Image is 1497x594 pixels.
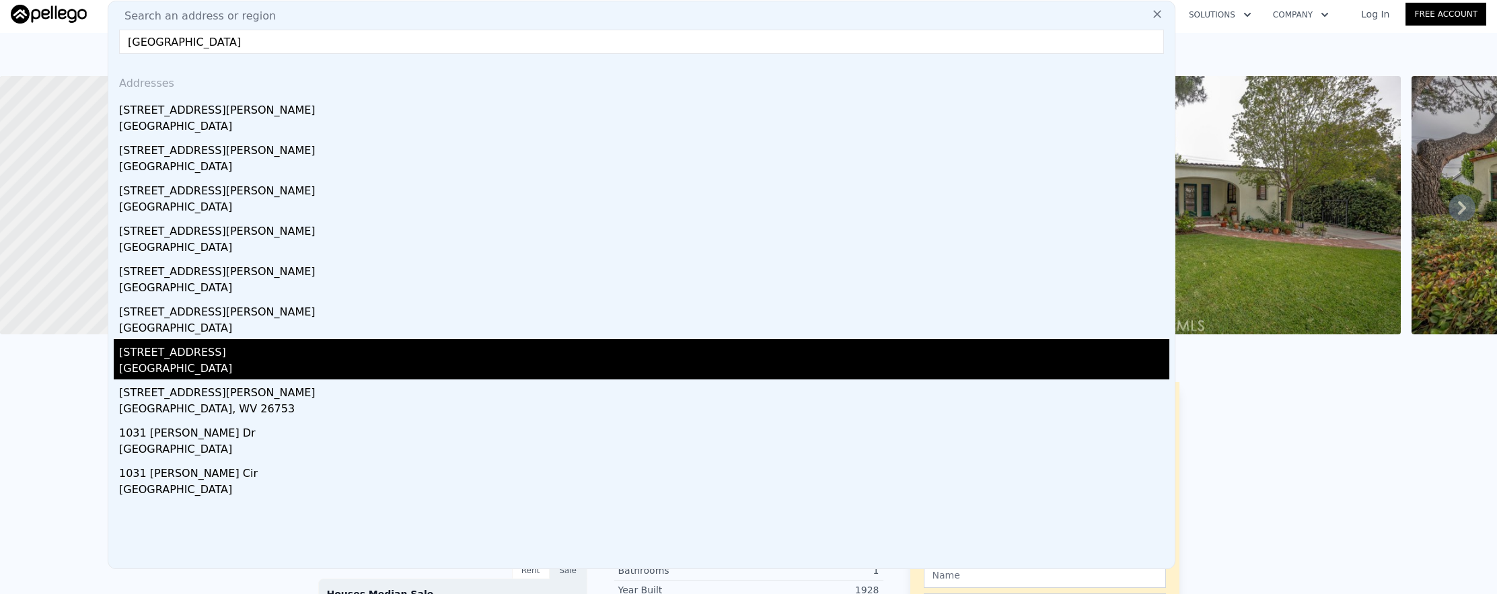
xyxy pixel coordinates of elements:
[119,280,1169,299] div: [GEOGRAPHIC_DATA]
[1262,3,1340,27] button: Company
[119,137,1169,159] div: [STREET_ADDRESS][PERSON_NAME]
[114,8,276,24] span: Search an address or region
[119,320,1169,339] div: [GEOGRAPHIC_DATA]
[119,30,1164,54] input: Enter an address, city, region, neighborhood or zip code
[11,5,87,24] img: Pellego
[119,441,1169,460] div: [GEOGRAPHIC_DATA]
[119,379,1169,401] div: [STREET_ADDRESS][PERSON_NAME]
[119,299,1169,320] div: [STREET_ADDRESS][PERSON_NAME]
[512,562,550,579] div: Rent
[119,401,1169,420] div: [GEOGRAPHIC_DATA], WV 26753
[119,482,1169,500] div: [GEOGRAPHIC_DATA]
[119,460,1169,482] div: 1031 [PERSON_NAME] Cir
[550,562,587,579] div: Sale
[1405,3,1486,26] a: Free Account
[119,239,1169,258] div: [GEOGRAPHIC_DATA]
[1178,3,1262,27] button: Solutions
[119,361,1169,379] div: [GEOGRAPHIC_DATA]
[119,97,1169,118] div: [STREET_ADDRESS][PERSON_NAME]
[749,564,879,577] div: 1
[119,258,1169,280] div: [STREET_ADDRESS][PERSON_NAME]
[119,178,1169,199] div: [STREET_ADDRESS][PERSON_NAME]
[119,339,1169,361] div: [STREET_ADDRESS]
[1345,7,1405,21] a: Log In
[924,562,1166,588] input: Name
[119,118,1169,137] div: [GEOGRAPHIC_DATA]
[119,218,1169,239] div: [STREET_ADDRESS][PERSON_NAME]
[114,65,1169,97] div: Addresses
[119,420,1169,441] div: 1031 [PERSON_NAME] Dr
[119,159,1169,178] div: [GEOGRAPHIC_DATA]
[119,199,1169,218] div: [GEOGRAPHIC_DATA]
[618,564,749,577] div: Bathrooms
[1014,76,1401,334] img: Sale: 167266825 Parcel: 48706360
